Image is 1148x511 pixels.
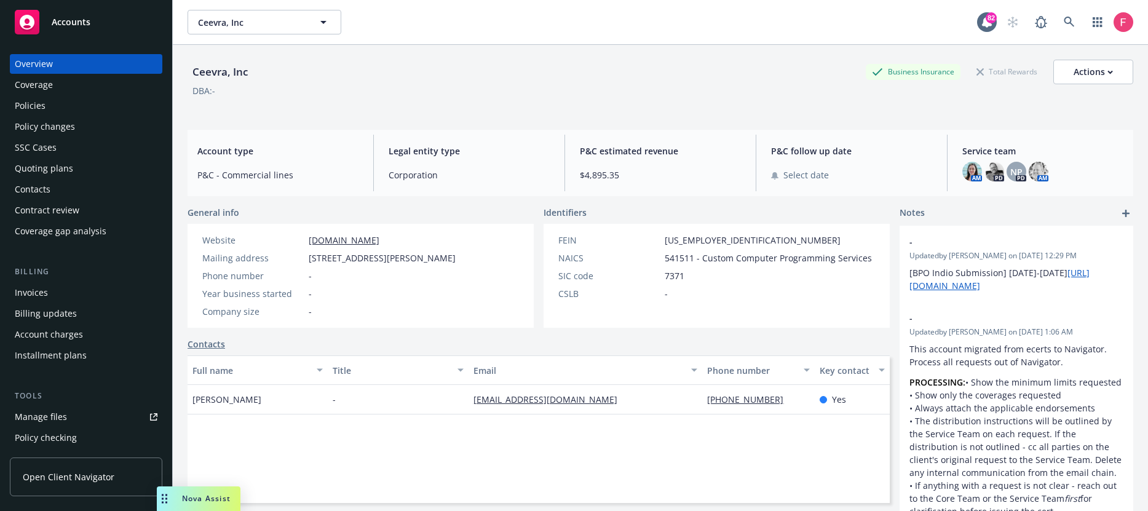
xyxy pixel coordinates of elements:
[328,355,468,385] button: Title
[52,17,90,27] span: Accounts
[909,312,1091,325] span: -
[832,393,846,406] span: Yes
[10,54,162,74] a: Overview
[309,252,456,264] span: [STREET_ADDRESS][PERSON_NAME]
[473,364,684,377] div: Email
[10,266,162,278] div: Billing
[309,305,312,318] span: -
[15,159,73,178] div: Quoting plans
[783,168,829,181] span: Select date
[665,269,684,282] span: 7371
[558,234,660,247] div: FEIN
[15,346,87,365] div: Installment plans
[198,16,304,29] span: Ceevra, Inc
[15,428,77,448] div: Policy checking
[182,493,231,504] span: Nova Assist
[309,287,312,300] span: -
[469,355,703,385] button: Email
[909,376,965,388] strong: PROCESSING:
[1057,10,1082,34] a: Search
[815,355,890,385] button: Key contact
[15,138,57,157] div: SSC Cases
[15,180,50,199] div: Contacts
[558,287,660,300] div: CSLB
[309,234,379,246] a: [DOMAIN_NAME]
[900,226,1133,302] div: -Updatedby [PERSON_NAME] on [DATE] 12:29 PM[BPO Indio Submission] [DATE]-[DATE][URL][DOMAIN_NAME]
[10,5,162,39] a: Accounts
[389,168,550,181] span: Corporation
[1114,12,1133,32] img: photo
[10,325,162,344] a: Account charges
[1074,60,1113,84] div: Actions
[202,252,304,264] div: Mailing address
[192,84,215,97] div: DBA: -
[10,390,162,402] div: Tools
[558,252,660,264] div: NAICS
[188,206,239,219] span: General info
[202,287,304,300] div: Year business started
[15,54,53,74] div: Overview
[10,200,162,220] a: Contract review
[707,364,796,377] div: Phone number
[900,206,925,221] span: Notes
[866,64,960,79] div: Business Insurance
[970,64,1043,79] div: Total Rewards
[909,343,1123,368] p: This account migrated from ecerts to Navigator. Process all requests out of Navigator.
[1064,493,1080,504] em: first
[23,470,114,483] span: Open Client Navigator
[202,305,304,318] div: Company size
[707,394,793,405] a: [PHONE_NUMBER]
[580,168,741,181] span: $4,895.35
[15,96,46,116] div: Policies
[580,145,741,157] span: P&C estimated revenue
[10,159,162,178] a: Quoting plans
[10,428,162,448] a: Policy checking
[909,327,1123,338] span: Updated by [PERSON_NAME] on [DATE] 1:06 AM
[197,145,358,157] span: Account type
[10,117,162,137] a: Policy changes
[10,96,162,116] a: Policies
[15,304,77,323] div: Billing updates
[962,162,982,181] img: photo
[309,269,312,282] span: -
[188,10,341,34] button: Ceevra, Inc
[10,138,162,157] a: SSC Cases
[909,250,1123,261] span: Updated by [PERSON_NAME] on [DATE] 12:29 PM
[15,75,53,95] div: Coverage
[15,200,79,220] div: Contract review
[333,393,336,406] span: -
[1029,10,1053,34] a: Report a Bug
[192,364,309,377] div: Full name
[15,407,67,427] div: Manage files
[702,355,815,385] button: Phone number
[665,287,668,300] span: -
[10,283,162,303] a: Invoices
[157,486,240,511] button: Nova Assist
[15,325,83,344] div: Account charges
[10,346,162,365] a: Installment plans
[558,269,660,282] div: SIC code
[15,221,106,241] div: Coverage gap analysis
[1010,165,1023,178] span: NP
[192,393,261,406] span: [PERSON_NAME]
[1053,60,1133,84] button: Actions
[188,355,328,385] button: Full name
[473,394,627,405] a: [EMAIL_ADDRESS][DOMAIN_NAME]
[10,304,162,323] a: Billing updates
[771,145,932,157] span: P&C follow up date
[333,364,449,377] div: Title
[665,234,841,247] span: [US_EMPLOYER_IDENTIFICATION_NUMBER]
[188,64,253,80] div: Ceevra, Inc
[202,234,304,247] div: Website
[10,407,162,427] a: Manage files
[15,117,75,137] div: Policy changes
[665,252,872,264] span: 541511 - Custom Computer Programming Services
[157,486,172,511] div: Drag to move
[202,269,304,282] div: Phone number
[962,145,1123,157] span: Service team
[188,338,225,351] a: Contacts
[909,236,1091,248] span: -
[389,145,550,157] span: Legal entity type
[197,168,358,181] span: P&C - Commercial lines
[909,266,1123,292] p: [BPO Indio Submission] [DATE]-[DATE]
